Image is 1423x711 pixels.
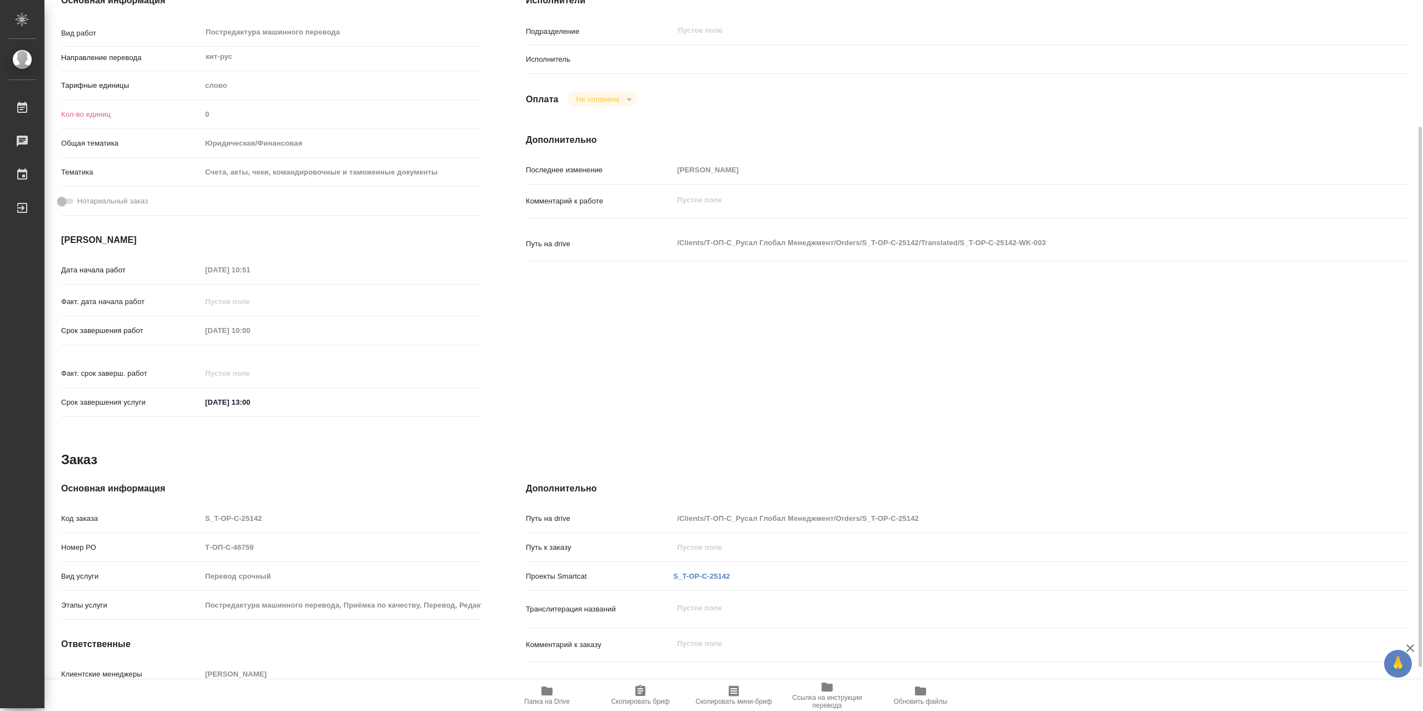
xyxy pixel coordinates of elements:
p: Подразделение [526,26,673,37]
input: ✎ Введи что-нибудь [201,394,298,410]
span: Скопировать мини-бриф [695,698,772,705]
span: Скопировать бриф [611,698,669,705]
button: Скопировать мини-бриф [687,680,780,711]
p: Транслитерация названий [526,604,673,615]
input: Пустое поле [201,539,481,555]
input: Пустое поле [676,24,1311,37]
input: Пустое поле [673,539,1337,555]
span: Нотариальный заказ [77,196,148,207]
button: 🙏 [1384,650,1412,678]
p: Комментарий к работе [526,196,673,207]
a: S_T-OP-C-25142 [673,572,730,580]
p: Код заказа [61,513,201,524]
p: Вид услуги [61,571,201,582]
input: Пустое поле [201,106,481,122]
input: Пустое поле [201,597,481,613]
h4: Дополнительно [526,133,1411,147]
input: Пустое поле [201,568,481,584]
div: Счета, акты, чеки, командировочные и таможенные документы [201,163,481,182]
p: Вид работ [61,28,201,39]
p: Проекты Smartcat [526,571,673,582]
textarea: /Clients/Т-ОП-С_Русал Глобал Менеджмент/Orders/S_T-OP-C-25142/Translated/S_T-OP-C-25142-WK-003 [673,233,1337,252]
p: Последнее изменение [526,165,673,176]
input: Пустое поле [201,322,298,339]
span: Ссылка на инструкции перевода [787,694,867,709]
p: Кол-во единиц [61,109,201,120]
p: Клиентские менеджеры [61,669,201,680]
h2: Заказ [61,451,97,469]
input: Пустое поле [201,365,298,381]
p: Дата начала работ [61,265,201,276]
p: Факт. дата начала работ [61,296,201,307]
input: Пустое поле [673,162,1337,178]
h4: Основная информация [61,482,481,495]
p: Этапы услуги [61,600,201,611]
div: слово [201,76,481,95]
p: Путь на drive [526,238,673,250]
h4: Ответственные [61,638,481,651]
p: Тематика [61,167,201,178]
p: Номер РО [61,542,201,553]
button: Папка на Drive [500,680,594,711]
button: Обновить файлы [874,680,967,711]
h4: Оплата [526,93,559,106]
input: Пустое поле [673,510,1337,526]
button: Скопировать бриф [594,680,687,711]
input: Пустое поле [201,510,481,526]
span: Папка на Drive [524,698,570,705]
div: Не оплачена [568,92,636,107]
p: Путь к заказу [526,542,673,553]
p: Факт. срок заверш. работ [61,368,201,379]
p: Исполнитель [526,54,673,65]
p: Общая тематика [61,138,201,149]
h4: [PERSON_NAME] [61,233,481,247]
input: Пустое поле [201,262,298,278]
button: Ссылка на инструкции перевода [780,680,874,711]
p: Комментарий к заказу [526,639,673,650]
p: Путь на drive [526,513,673,524]
input: Пустое поле [201,294,298,310]
input: Пустое поле [201,666,481,682]
button: Не оплачена [573,95,623,104]
span: 🙏 [1389,652,1407,675]
p: Тарифные единицы [61,80,201,91]
p: Срок завершения работ [61,325,201,336]
h4: Дополнительно [526,482,1411,495]
p: Срок завершения услуги [61,397,201,408]
p: Направление перевода [61,52,201,63]
div: Юридическая/Финансовая [201,134,481,153]
span: Обновить файлы [894,698,948,705]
